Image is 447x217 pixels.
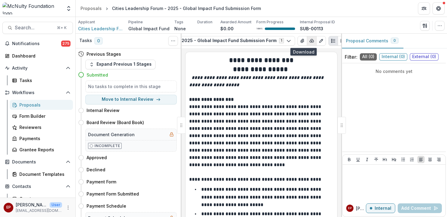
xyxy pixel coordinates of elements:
p: Global Impact Fund [128,25,169,32]
h4: Submitted [87,72,108,78]
p: 100 % [256,27,262,31]
h4: Board Review (Board Book) [87,119,144,126]
p: Pipeline [128,19,143,25]
a: Grantee Reports [10,145,73,155]
nav: breadcrumb [78,4,263,13]
p: Duration [197,19,212,25]
a: Proposals [78,4,104,13]
button: Cities Leadership Forum - 2025 - Global Impact Fund Submission Form1 [121,36,295,46]
p: None [174,25,186,32]
button: Open Activity [2,63,73,73]
span: 0 [94,37,103,44]
p: Filter: [345,53,357,61]
p: Tags [174,19,183,25]
a: Tasks [10,75,73,85]
button: Align Center [426,156,434,163]
h4: Internal Review [87,107,120,113]
span: Search... [15,25,53,31]
button: Ordered List [408,156,416,163]
p: Form Progress [256,19,284,25]
h4: Previous Stages [87,51,121,57]
button: Internal [366,203,395,213]
div: ⌘ + K [56,25,68,31]
h3: Tasks [79,38,92,43]
p: [PERSON_NAME] [356,205,366,212]
div: Reviewers [19,124,68,130]
a: Grantees [10,194,73,204]
button: Open Contacts [2,182,73,191]
button: View Attached Files [297,36,307,46]
span: 275 [61,41,71,47]
a: Document Templates [10,169,73,179]
h4: Payment Form [87,179,116,185]
button: Notifications275 [2,39,73,48]
p: Incomplete [94,143,120,149]
p: [EMAIL_ADDRESS][DOMAIN_NAME] [16,208,62,213]
p: Internal [375,206,391,211]
button: Bullet List [399,156,407,163]
div: Grantees [19,196,68,202]
h5: No tasks to complete in this stage [88,83,174,90]
button: Add Comment [398,203,442,213]
div: Tasks [19,77,68,84]
button: Align Right [435,156,442,163]
span: External ( 0 ) [410,53,439,61]
h4: Payment Form Submitted [87,191,139,197]
button: Bold [346,156,353,163]
img: McNulty Foundation logo [2,2,62,15]
span: Internal ( 0 ) [379,53,407,61]
button: Open entity switcher [64,2,73,15]
div: esther park [6,205,11,209]
div: Form Builder [19,113,68,119]
div: Cities Leadership Forum - 2025 - Global Impact Fund Submission Form [112,5,261,12]
button: Align Left [417,156,425,163]
button: Expand Previous 1 Stages [85,60,156,69]
p: Applicant [78,19,95,25]
button: Italicize [363,156,371,163]
button: Open Documents [2,157,73,167]
div: esther park [348,207,352,210]
a: Payments [10,133,73,143]
button: More [64,204,72,211]
button: PDF view [338,36,347,46]
div: Document Templates [19,171,68,177]
h4: Payment Schedule [87,203,126,209]
span: Notifications [12,41,61,46]
span: Workflows [12,90,63,95]
a: Proposals [10,100,73,110]
button: Move to Internal Review [85,95,177,104]
button: Get Help [432,2,445,15]
p: No comments yet [345,68,443,74]
button: Open Workflows [2,88,73,97]
button: Partners [418,2,430,15]
span: Contacts [12,184,63,189]
a: Cities Leadership Forum [78,25,123,32]
span: Documents [12,159,63,165]
h4: Approved [87,154,107,161]
a: Dashboard [2,51,73,61]
div: Proposals [81,5,102,12]
button: Proposal Comments [341,34,403,48]
p: Awarded Amount [220,19,251,25]
a: Form Builder [10,111,73,121]
p: $0.00 [220,25,234,32]
a: Reviewers [10,122,73,132]
h4: Declined [87,166,105,173]
p: SUB-00113 [300,25,323,32]
span: Activity [12,66,63,71]
span: 0 [393,38,396,43]
button: Search... [2,22,73,34]
p: [PERSON_NAME] [16,202,47,208]
button: Strike [373,156,380,163]
button: Underline [354,156,362,163]
p: User [50,202,62,208]
button: Edit as form [316,36,326,46]
button: Heading 1 [381,156,389,163]
h5: Document Generation [88,131,135,138]
div: Payments [19,135,68,142]
div: Dashboard [12,53,68,59]
button: Toggle View Cancelled Tasks [168,36,178,46]
div: Grantee Reports [19,146,68,153]
button: Plaintext view [328,36,338,46]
